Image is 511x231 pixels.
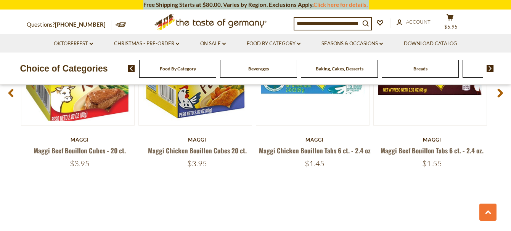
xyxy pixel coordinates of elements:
a: Beverages [248,66,269,72]
img: previous arrow [128,65,135,72]
a: Maggi Chicken Bouillon Tabs 6 ct. - 2.4 oz [259,146,371,155]
span: $1.55 [422,159,442,168]
a: Maggi Chicken Bouillon Cubes 20 ct. [148,146,247,155]
span: $5.95 [444,24,458,30]
div: Maggi [256,137,373,143]
a: [PHONE_NUMBER] [55,21,106,28]
a: Click here for details. [313,1,368,8]
a: Account [397,18,431,26]
a: Food By Category [160,66,196,72]
span: $3.95 [187,159,207,168]
a: Oktoberfest [54,40,93,48]
p: Questions? [27,20,111,30]
a: Download Catalog [404,40,457,48]
a: Breads [413,66,427,72]
div: Maggi [373,137,491,143]
div: Maggi [21,137,138,143]
a: On Sale [200,40,226,48]
button: $5.95 [439,14,461,33]
a: Maggi Beef Bouillon Cubes - 20 ct. [34,146,126,155]
a: Baking, Cakes, Desserts [316,66,363,72]
a: Maggi Beef Bouillon Tabs 6 ct. - 2.4 oz. [381,146,484,155]
a: Seasons & Occasions [321,40,383,48]
span: Account [406,19,431,25]
a: Food By Category [247,40,300,48]
div: Maggi [138,137,256,143]
img: next arrow [487,65,494,72]
span: $1.45 [305,159,325,168]
span: $3.95 [70,159,90,168]
a: Christmas - PRE-ORDER [114,40,179,48]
